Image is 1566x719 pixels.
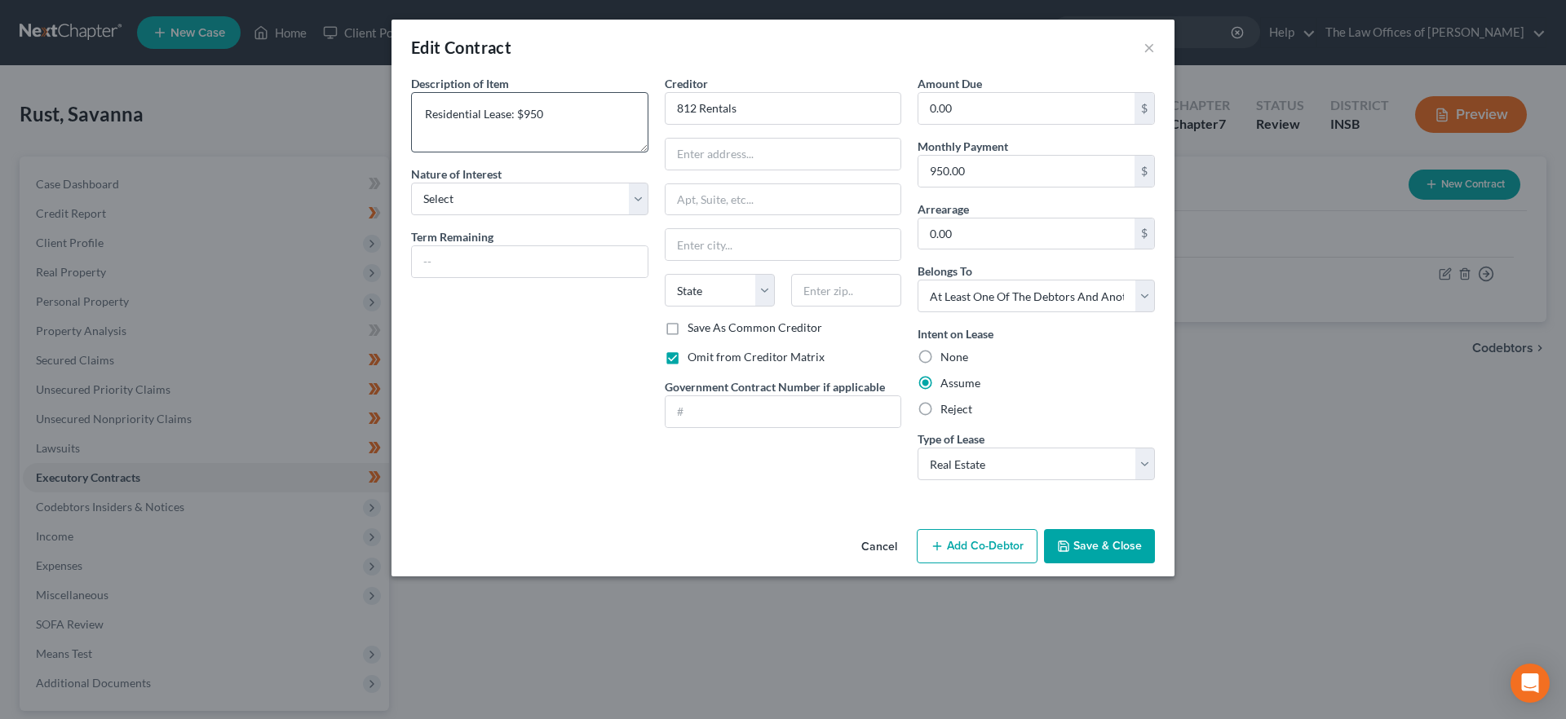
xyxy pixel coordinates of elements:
[411,165,502,183] label: Nature of Interest
[791,274,901,307] input: Enter zip..
[918,218,1135,249] input: 0.00
[940,349,968,365] label: None
[1044,529,1155,563] button: Save & Close
[1135,93,1154,124] div: $
[666,396,901,427] input: #
[918,432,984,446] span: Type of Lease
[918,156,1135,187] input: 0.00
[940,401,972,417] label: Reject
[411,77,509,90] span: Description of Item
[1511,664,1550,703] div: Open Intercom Messenger
[666,139,901,170] input: Enter address...
[665,77,708,90] span: Creditor
[848,531,910,563] button: Cancel
[665,378,885,395] label: Government Contract Number if applicable
[918,264,972,278] span: Belongs To
[688,349,825,365] label: Omit from Creditor Matrix
[688,320,822,336] label: Save As Common Creditor
[918,75,982,92] label: Amount Due
[918,93,1135,124] input: 0.00
[412,246,648,277] input: --
[1144,37,1155,57] button: ×
[918,325,993,342] label: Intent on Lease
[917,529,1037,563] button: Add Co-Debtor
[665,92,902,125] input: Search creditor by name...
[666,184,901,215] input: Apt, Suite, etc...
[940,375,980,391] label: Assume
[411,36,511,59] div: Edit Contract
[411,228,493,245] label: Term Remaining
[666,229,901,260] input: Enter city...
[918,138,1008,155] label: Monthly Payment
[1135,218,1154,249] div: $
[1135,156,1154,187] div: $
[918,201,969,218] label: Arrearage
